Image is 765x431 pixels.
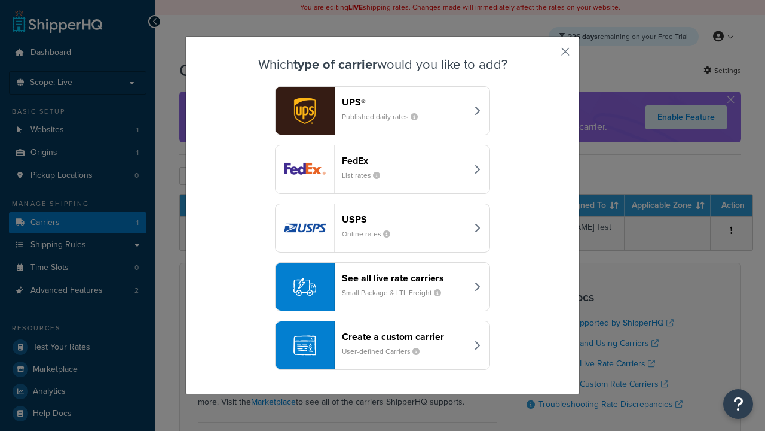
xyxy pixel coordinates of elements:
small: Online rates [342,229,400,239]
img: ups logo [276,87,334,135]
small: Small Package & LTL Freight [342,287,451,298]
button: Create a custom carrierUser-defined Carriers [275,321,490,370]
header: See all live rate carriers [342,272,467,284]
header: UPS® [342,96,467,108]
header: Create a custom carrier [342,331,467,342]
img: fedEx logo [276,145,334,193]
button: Open Resource Center [723,389,753,419]
img: icon-carrier-liverate-becf4550.svg [293,275,316,298]
button: fedEx logoFedExList rates [275,145,490,194]
h3: Which would you like to add? [216,57,549,72]
small: List rates [342,170,390,181]
button: See all live rate carriersSmall Package & LTL Freight [275,262,490,311]
header: USPS [342,214,467,225]
small: User-defined Carriers [342,346,429,357]
strong: type of carrier [293,54,377,74]
button: ups logoUPS®Published daily rates [275,86,490,135]
header: FedEx [342,155,467,166]
img: usps logo [276,204,334,252]
small: Published daily rates [342,111,427,122]
button: usps logoUSPSOnline rates [275,204,490,253]
img: icon-carrier-custom-c93b8a24.svg [293,334,316,357]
